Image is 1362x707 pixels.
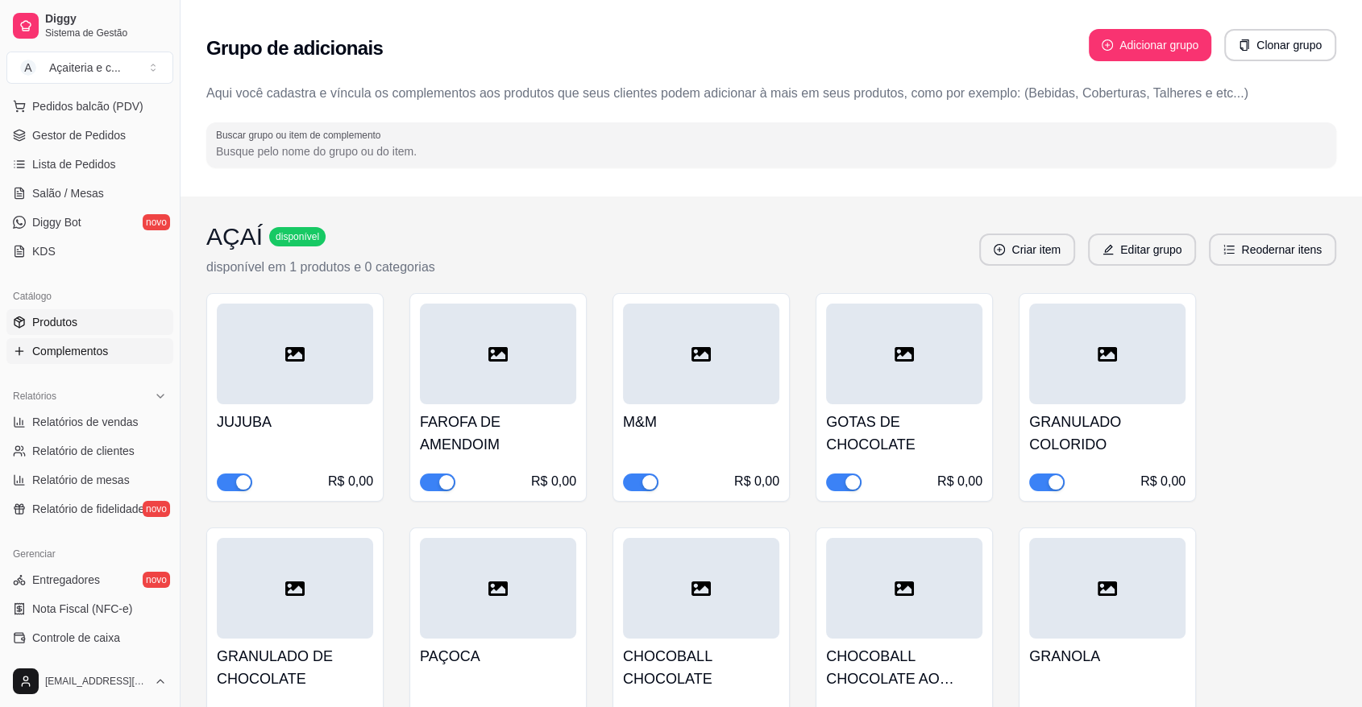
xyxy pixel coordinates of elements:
[1089,29,1211,61] button: plus-circleAdicionar grupo
[1102,244,1114,255] span: edit
[1088,234,1196,266] button: editEditar grupo
[32,214,81,230] span: Diggy Bot
[32,185,104,201] span: Salão / Mesas
[6,338,173,364] a: Complementos
[623,411,779,433] h4: M&M
[6,662,173,701] button: [EMAIL_ADDRESS][DOMAIN_NAME]
[420,411,576,456] h4: FAROFA DE AMENDOIM
[45,12,167,27] span: Diggy
[45,27,167,39] span: Sistema de Gestão
[49,60,121,76] div: Açaiteria e c ...
[32,501,144,517] span: Relatório de fidelidade
[32,243,56,259] span: KDS
[13,390,56,403] span: Relatórios
[217,645,373,690] h4: GRANULADO DE CHOCOLATE
[1209,234,1336,266] button: ordered-listReodernar itens
[979,234,1075,266] button: plus-circleCriar item
[206,84,1336,103] p: Aqui você cadastra e víncula os complementos aos produtos que seus clientes podem adicionar à mai...
[1140,472,1186,491] div: R$ 0,00
[328,472,373,491] div: R$ 0,00
[1029,645,1186,668] h4: GRANOLA
[994,244,1005,255] span: plus-circle
[1223,244,1235,255] span: ordered-list
[32,630,120,646] span: Controle de caixa
[6,122,173,148] a: Gestor de Pedidos
[937,472,982,491] div: R$ 0,00
[20,60,36,76] span: A
[6,309,173,335] a: Produtos
[623,645,779,690] h4: CHOCOBALL CHOCOLATE
[6,567,173,593] a: Entregadoresnovo
[32,156,116,172] span: Lista de Pedidos
[217,411,373,433] h4: JUJUBA
[531,472,576,491] div: R$ 0,00
[6,151,173,177] a: Lista de Pedidos
[32,343,108,359] span: Complementos
[216,128,386,142] label: Buscar grupo ou item de complemento
[6,409,173,435] a: Relatórios de vendas
[32,572,100,588] span: Entregadores
[206,35,383,61] h2: Grupo de adicionais
[32,601,132,617] span: Nota Fiscal (NFC-e)
[826,645,982,690] h4: CHOCOBALL CHOCOLATE AO LEITE E BRANCO
[1102,39,1113,51] span: plus-circle
[32,127,126,143] span: Gestor de Pedidos
[1029,411,1186,456] h4: GRANULADO COLORIDO
[6,238,173,264] a: KDS
[32,98,143,114] span: Pedidos balcão (PDV)
[32,414,139,430] span: Relatórios de vendas
[6,180,173,206] a: Salão / Mesas
[6,6,173,45] a: DiggySistema de Gestão
[272,230,322,243] span: disponível
[734,472,779,491] div: R$ 0,00
[6,438,173,464] a: Relatório de clientes
[6,52,173,84] button: Select a team
[6,467,173,493] a: Relatório de mesas
[6,93,173,119] button: Pedidos balcão (PDV)
[6,496,173,522] a: Relatório de fidelidadenovo
[6,654,173,680] a: Controle de fiado
[45,675,147,688] span: [EMAIL_ADDRESS][DOMAIN_NAME]
[6,625,173,651] a: Controle de caixa
[32,314,77,330] span: Produtos
[6,283,173,309] div: Catálogo
[206,222,263,251] h3: AÇAÍ
[206,258,435,277] p: disponível em 1 produtos e 0 categorias
[826,411,982,456] h4: GOTAS DE CHOCOLATE
[216,143,1327,159] input: Buscar grupo ou item de complemento
[1239,39,1250,51] span: copy
[6,596,173,622] a: Nota Fiscal (NFC-e)
[420,645,576,668] h4: PAÇOCA
[32,472,130,488] span: Relatório de mesas
[32,443,135,459] span: Relatório de clientes
[1224,29,1336,61] button: copyClonar grupo
[6,209,173,235] a: Diggy Botnovo
[6,541,173,567] div: Gerenciar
